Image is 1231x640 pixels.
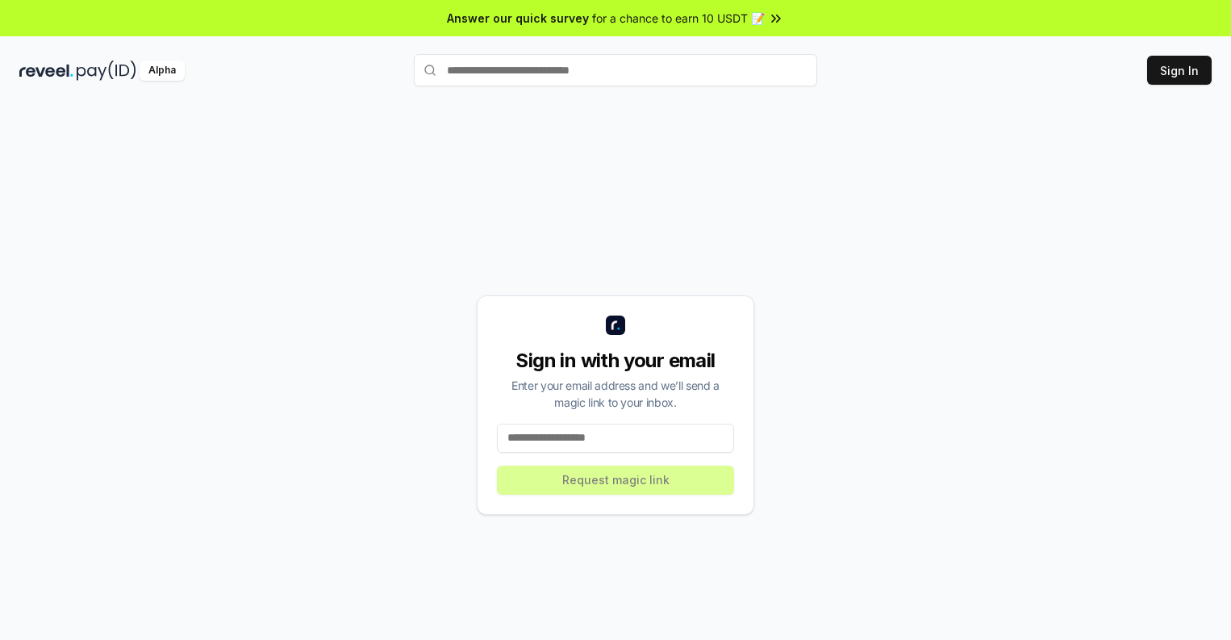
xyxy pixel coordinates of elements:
[447,10,589,27] span: Answer our quick survey
[606,316,625,335] img: logo_small
[592,10,765,27] span: for a chance to earn 10 USDT 📝
[497,348,734,374] div: Sign in with your email
[140,61,185,81] div: Alpha
[77,61,136,81] img: pay_id
[1147,56,1212,85] button: Sign In
[497,377,734,411] div: Enter your email address and we’ll send a magic link to your inbox.
[19,61,73,81] img: reveel_dark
